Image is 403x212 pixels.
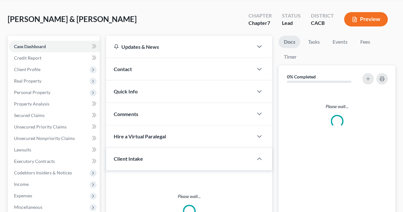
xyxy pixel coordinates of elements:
[287,74,315,79] strong: 0% Completed
[114,88,138,94] span: Quick Info
[9,110,100,121] a: Secured Claims
[114,66,132,72] span: Contact
[14,124,67,129] span: Unsecured Priority Claims
[9,98,100,110] a: Property Analysis
[303,36,325,48] a: Tasks
[9,133,100,144] a: Unsecured Nonpriority Claims
[14,193,32,198] span: Expenses
[311,12,334,19] div: District
[114,133,166,139] span: Hire a Virtual Paralegal
[9,144,100,156] a: Lawsuits
[282,12,301,19] div: Status
[114,43,245,50] div: Updates & News
[14,158,55,164] span: Executory Contracts
[282,19,301,27] div: Lead
[267,20,270,26] span: 7
[9,52,100,64] a: Credit Report
[14,78,41,84] span: Real Property
[344,12,388,26] button: Preview
[9,121,100,133] a: Unsecured Priority Claims
[14,90,50,95] span: Personal Property
[14,204,42,210] span: Miscellaneous
[114,156,143,162] span: Client Intake
[14,113,45,118] span: Secured Claims
[14,147,31,152] span: Lawsuits
[14,170,72,175] span: Codebtors Insiders & Notices
[311,19,334,27] div: CACB
[355,36,375,48] a: Fees
[14,55,41,61] span: Credit Report
[14,101,49,106] span: Property Analysis
[327,36,352,48] a: Events
[114,193,264,200] p: Please wait...
[248,19,272,27] div: Chapter
[8,14,137,24] span: [PERSON_NAME] & [PERSON_NAME]
[278,36,300,48] a: Docs
[14,44,46,49] span: Case Dashboard
[278,51,301,63] a: Timer
[14,135,75,141] span: Unsecured Nonpriority Claims
[248,12,272,19] div: Chapter
[14,181,29,187] span: Income
[284,103,390,110] p: Please wait...
[14,67,40,72] span: Client Profile
[9,156,100,167] a: Executory Contracts
[9,41,100,52] a: Case Dashboard
[114,111,138,117] span: Comments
